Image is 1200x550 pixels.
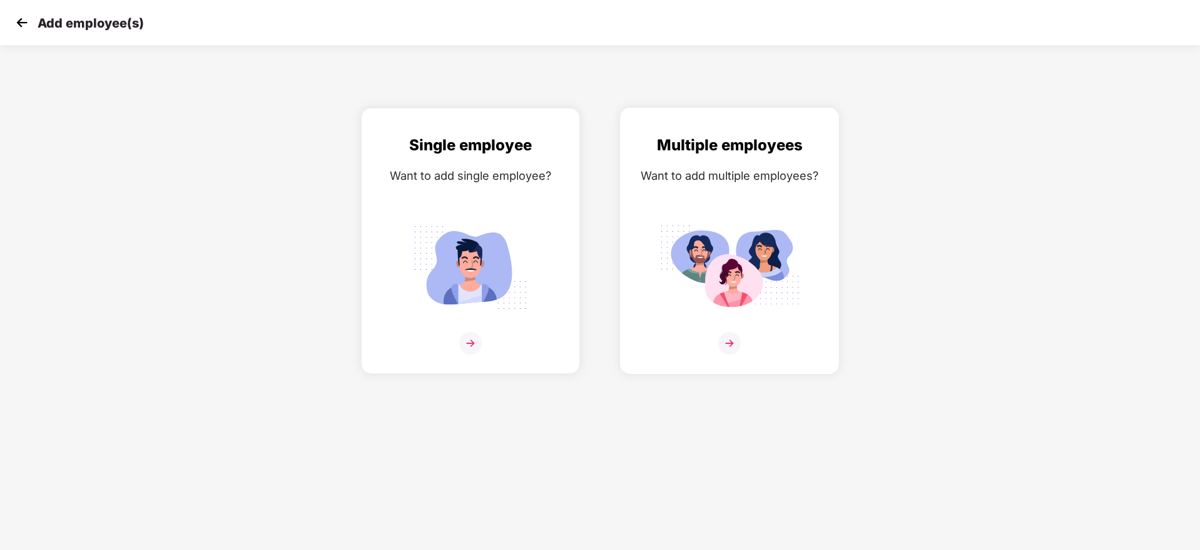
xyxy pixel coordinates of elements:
[374,167,567,185] div: Want to add single employee?
[659,219,800,316] img: svg+xml;base64,PHN2ZyB4bWxucz0iaHR0cDovL3d3dy53My5vcmcvMjAwMC9zdmciIGlkPSJNdWx0aXBsZV9lbXBsb3llZS...
[38,16,144,31] p: Add employee(s)
[459,332,482,355] img: svg+xml;base64,PHN2ZyB4bWxucz0iaHR0cDovL3d3dy53My5vcmcvMjAwMC9zdmciIHdpZHRoPSIzNiIgaGVpZ2h0PSIzNi...
[374,133,567,157] div: Single employee
[633,167,826,185] div: Want to add multiple employees?
[13,13,31,32] img: svg+xml;base64,PHN2ZyB4bWxucz0iaHR0cDovL3d3dy53My5vcmcvMjAwMC9zdmciIHdpZHRoPSIzMCIgaGVpZ2h0PSIzMC...
[400,219,541,316] img: svg+xml;base64,PHN2ZyB4bWxucz0iaHR0cDovL3d3dy53My5vcmcvMjAwMC9zdmciIGlkPSJTaW5nbGVfZW1wbG95ZWUiIH...
[718,332,741,355] img: svg+xml;base64,PHN2ZyB4bWxucz0iaHR0cDovL3d3dy53My5vcmcvMjAwMC9zdmciIHdpZHRoPSIzNiIgaGVpZ2h0PSIzNi...
[633,133,826,157] div: Multiple employees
